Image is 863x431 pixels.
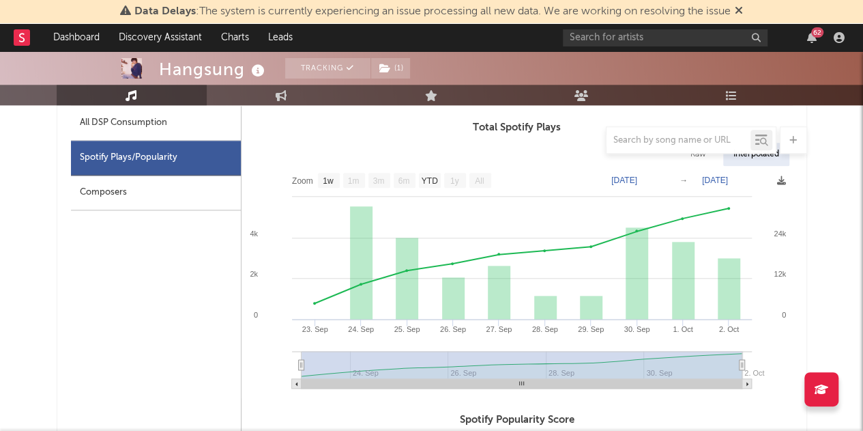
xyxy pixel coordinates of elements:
text: 1m [347,176,359,186]
div: Spotify Plays/Popularity [71,141,241,176]
input: Search by song name or URL [606,135,750,146]
text: 30. Sep [624,325,649,333]
text: 2. Oct [718,325,738,333]
text: 0 [781,311,785,319]
text: 2. Oct [744,369,764,377]
text: → [679,176,688,185]
a: Charts [211,24,259,51]
text: 26. Sep [439,325,465,333]
button: Tracking [285,58,370,79]
text: 4k [250,230,258,238]
text: 2k [250,270,258,278]
text: 24. Sep [348,325,374,333]
h3: Total Spotify Plays [242,120,793,136]
text: 6m [398,176,409,186]
text: 25. Sep [394,325,420,333]
text: 0 [253,311,257,319]
text: 1y [450,176,458,186]
text: 28. Sep [531,325,557,333]
div: 62 [811,27,823,38]
span: ( 1 ) [370,58,411,79]
text: YTD [421,176,437,186]
input: Search for artists [563,29,767,46]
div: Raw [680,143,716,166]
div: All DSP Consumption [71,106,241,141]
div: All DSP Consumption [80,115,167,131]
text: 12k [774,270,786,278]
text: [DATE] [611,176,637,185]
text: 27. Sep [486,325,512,333]
h3: Spotify Popularity Score [242,412,793,428]
text: 1w [323,176,334,186]
text: All [475,176,484,186]
text: 29. Sep [578,325,604,333]
text: 23. Sep [302,325,327,333]
text: 1. Oct [673,325,692,333]
div: Interpolated [723,143,789,166]
text: Zoom [292,176,313,186]
button: (1) [371,58,410,79]
text: [DATE] [702,176,728,185]
div: Composers [71,176,241,210]
button: 62 [807,32,817,43]
text: 3m [372,176,384,186]
span: : The system is currently experiencing an issue processing all new data. We are working on resolv... [134,6,731,17]
div: Hangsung [159,58,268,81]
span: Data Delays [134,6,196,17]
span: Dismiss [735,6,743,17]
a: Leads [259,24,302,51]
a: Discovery Assistant [109,24,211,51]
a: Dashboard [44,24,109,51]
text: 24k [774,230,786,238]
